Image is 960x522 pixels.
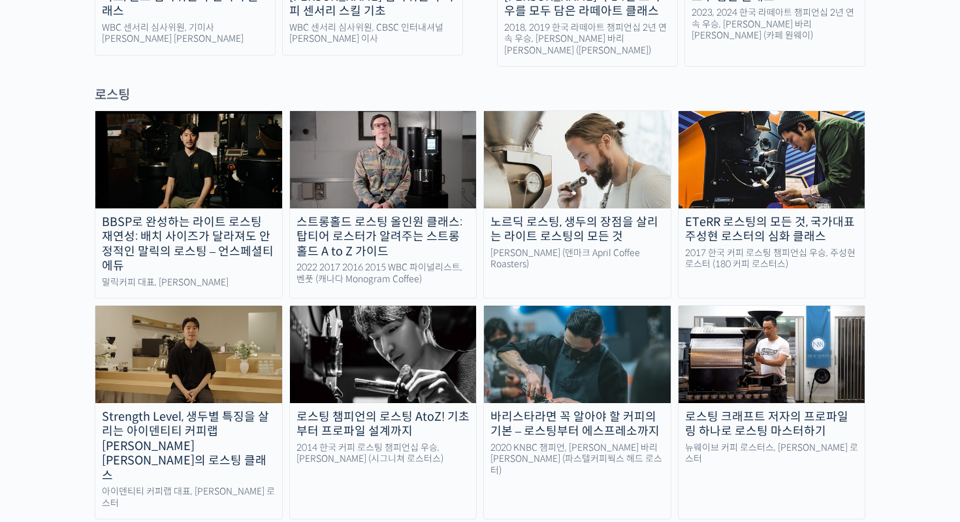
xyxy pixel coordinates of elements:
[290,410,477,439] div: 로스팅 챔피언의 로스팅 AtoZ! 기초부터 프로파일 설계까지
[290,111,477,208] img: stronghold-roasting_course-thumbnail.jpg
[483,110,671,299] a: 노르딕 로스팅, 생두의 장점을 살리는 라이트 로스팅의 모든 것 [PERSON_NAME] (덴마크 April Coffee Roasters)
[484,215,671,244] div: 노르딕 로스팅, 생두의 장점을 살리는 라이트 로스팅의 모든 것
[678,305,866,519] a: 로스팅 크래프트 저자의 프로파일링 하나로 로스팅 마스터하기 뉴웨이브 커피 로스터스, [PERSON_NAME] 로스터
[95,486,282,509] div: 아이덴티티 커피랩 대표, [PERSON_NAME] 로스터
[483,305,671,519] a: 바리스타라면 꼭 알아야 할 커피의 기본 – 로스팅부터 에스프레소까지 2020 KNBC 챔피언, [PERSON_NAME] 바리[PERSON_NAME] (파스텔커피웍스 헤드 로스터)
[679,215,865,244] div: ETeRR 로스팅의 모든 것, 국가대표 주성현 로스터의 심화 클래스
[95,110,283,299] a: BBSP로 완성하는 라이트 로스팅 재연성: 배치 사이즈가 달라져도 안정적인 말릭의 로스팅 – 언스페셜티 에듀 말릭커피 대표, [PERSON_NAME]
[95,306,282,402] img: identity-roasting_course-thumbnail.jpg
[168,414,251,447] a: 설정
[484,410,671,439] div: 바리스타라면 꼭 알아야 할 커피의 기본 – 로스팅부터 에스프레소까지
[95,305,283,519] a: Strength Level, 생두별 특징을 살리는 아이덴티티 커피랩 [PERSON_NAME] [PERSON_NAME]의 로스팅 클래스 아이덴티티 커피랩 대표, [PERSON_...
[484,248,671,270] div: [PERSON_NAME] (덴마크 April Coffee Roasters)
[95,215,282,274] div: BBSP로 완성하는 라이트 로스팅 재연성: 배치 사이즈가 달라져도 안정적인 말릭의 로스팅 – 언스페셜티 에듀
[679,306,865,402] img: coffee-roasting-thumbnail-500x260-1.jpg
[202,434,217,444] span: 설정
[484,442,671,477] div: 2020 KNBC 챔피언, [PERSON_NAME] 바리[PERSON_NAME] (파스텔커피웍스 헤드 로스터)
[679,111,865,208] img: eterr-roasting_course-thumbnail.jpg
[290,215,477,259] div: 스트롱홀드 로스팅 올인원 클래스: 탑티어 로스터가 알려주는 스트롱홀드 A to Z 가이드
[290,442,477,465] div: 2014 한국 커피 로스팅 챔피언십 우승, [PERSON_NAME] (시그니쳐 로스터스)
[484,111,671,208] img: nordic-roasting-course-thumbnail.jpeg
[95,86,865,104] div: 로스팅
[289,110,477,299] a: 스트롱홀드 로스팅 올인원 클래스: 탑티어 로스터가 알려주는 스트롱홀드 A to Z 가이드 2022 2017 2016 2015 WBC 파이널리스트, 벤풋 (캐나다 Monogra...
[678,110,866,299] a: ETeRR 로스팅의 모든 것, 국가대표 주성현 로스터의 심화 클래스 2017 한국 커피 로스팅 챔피언십 우승, 주성현 로스터 (180 커피 로스터스)
[685,7,865,42] div: 2023, 2024 한국 라떼아트 챔피언십 2년 연속 우승, [PERSON_NAME] 바리[PERSON_NAME] (카페 원웨이)
[41,434,49,444] span: 홈
[4,414,86,447] a: 홈
[95,410,282,483] div: Strength Level, 생두별 특징을 살리는 아이덴티티 커피랩 [PERSON_NAME] [PERSON_NAME]의 로스팅 클래스
[290,306,477,402] img: moonkyujang_thumbnail.jpg
[290,262,477,285] div: 2022 2017 2016 2015 WBC 파이널리스트, 벤풋 (캐나다 Monogram Coffee)
[95,277,282,289] div: 말릭커피 대표, [PERSON_NAME]
[679,410,865,439] div: 로스팅 크래프트 저자의 프로파일링 하나로 로스팅 마스터하기
[289,305,477,519] a: 로스팅 챔피언의 로스팅 AtoZ! 기초부터 프로파일 설계까지 2014 한국 커피 로스팅 챔피언십 우승, [PERSON_NAME] (시그니쳐 로스터스)
[95,111,282,208] img: malic-roasting-class_course-thumbnail.jpg
[283,22,462,45] div: WBC 센서리 심사위원, CBSC 인터내셔널 [PERSON_NAME] 이사
[484,306,671,402] img: hyunyoungbang-thumbnail.jpeg
[679,248,865,270] div: 2017 한국 커피 로스팅 챔피언십 우승, 주성현 로스터 (180 커피 로스터스)
[95,22,275,45] div: WBC 센서리 심사위원, 기미사 [PERSON_NAME] [PERSON_NAME]
[86,414,168,447] a: 대화
[498,22,677,57] div: 2018, 2019 한국 라떼아트 챔피언십 2년 연속 우승, [PERSON_NAME] 바리[PERSON_NAME] ([PERSON_NAME])
[120,434,135,445] span: 대화
[679,442,865,465] div: 뉴웨이브 커피 로스터스, [PERSON_NAME] 로스터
